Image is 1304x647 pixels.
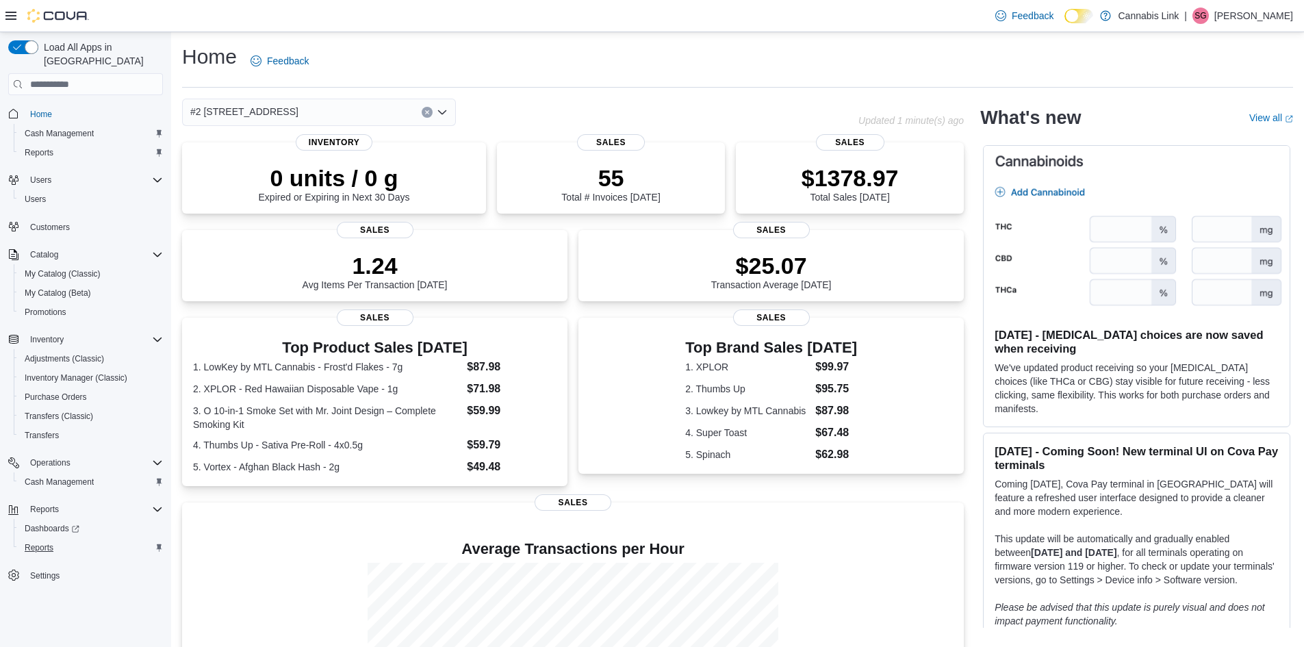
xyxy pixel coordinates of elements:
[30,109,52,120] span: Home
[3,453,168,472] button: Operations
[19,389,163,405] span: Purchase Orders
[19,370,163,386] span: Inventory Manager (Classic)
[467,437,557,453] dd: $59.79
[1249,112,1293,123] a: View allExternal link
[38,40,163,68] span: Load All Apps in [GEOGRAPHIC_DATA]
[19,520,85,537] a: Dashboards
[1064,9,1093,23] input: Dark Mode
[25,105,163,122] span: Home
[815,446,857,463] dd: $62.98
[25,172,57,188] button: Users
[14,426,168,445] button: Transfers
[25,106,57,123] a: Home
[193,541,953,557] h4: Average Transactions per Hour
[995,328,1279,355] h3: [DATE] - [MEDICAL_DATA] choices are now saved when receiving
[19,427,163,444] span: Transfers
[14,283,168,303] button: My Catalog (Beta)
[25,331,69,348] button: Inventory
[337,309,413,326] span: Sales
[25,411,93,422] span: Transfers (Classic)
[1184,8,1187,24] p: |
[19,304,163,320] span: Promotions
[19,370,133,386] a: Inventory Manager (Classic)
[19,304,72,320] a: Promotions
[19,389,92,405] a: Purchase Orders
[980,107,1081,129] h2: What's new
[19,125,163,142] span: Cash Management
[193,460,461,474] dt: 5. Vortex - Afghan Black Hash - 2g
[1285,115,1293,123] svg: External link
[19,351,110,367] a: Adjustments (Classic)
[19,191,163,207] span: Users
[3,245,168,264] button: Catalog
[422,107,433,118] button: Clear input
[25,218,163,236] span: Customers
[25,246,163,263] span: Catalog
[815,359,857,375] dd: $99.97
[30,570,60,581] span: Settings
[14,388,168,407] button: Purchase Orders
[802,164,899,192] p: $1378.97
[19,351,163,367] span: Adjustments (Classic)
[815,424,857,441] dd: $67.48
[14,538,168,557] button: Reports
[19,144,163,161] span: Reports
[19,144,59,161] a: Reports
[25,172,163,188] span: Users
[25,353,104,364] span: Adjustments (Classic)
[995,532,1279,587] p: This update will be automatically and gradually enabled between , for all terminals operating on ...
[815,381,857,397] dd: $95.75
[1192,8,1209,24] div: Smriti Garg
[14,264,168,283] button: My Catalog (Classic)
[995,477,1279,518] p: Coming [DATE], Cova Pay terminal in [GEOGRAPHIC_DATA] will feature a refreshed user interface des...
[467,381,557,397] dd: $71.98
[995,602,1265,626] em: Please be advised that this update is purely visual and does not impact payment functionality.
[685,360,810,374] dt: 1. XPLOR
[25,523,79,534] span: Dashboards
[25,268,101,279] span: My Catalog (Classic)
[3,170,168,190] button: Users
[193,340,557,356] h3: Top Product Sales [DATE]
[19,540,163,556] span: Reports
[14,519,168,538] a: Dashboards
[711,252,832,279] p: $25.07
[27,9,89,23] img: Cova
[25,455,163,471] span: Operations
[3,217,168,237] button: Customers
[30,222,70,233] span: Customers
[858,115,964,126] p: Updated 1 minute(s) ago
[467,459,557,475] dd: $49.48
[8,98,163,621] nav: Complex example
[259,164,410,203] div: Expired or Expiring in Next 30 Days
[802,164,899,203] div: Total Sales [DATE]
[296,134,372,151] span: Inventory
[685,448,810,461] dt: 5. Spinach
[25,501,163,518] span: Reports
[25,372,127,383] span: Inventory Manager (Classic)
[25,219,75,236] a: Customers
[19,474,163,490] span: Cash Management
[19,520,163,537] span: Dashboards
[3,566,168,585] button: Settings
[193,404,461,431] dt: 3. O 10-in-1 Smoke Set with Mr. Joint Design – Complete Smoking Kit
[19,540,59,556] a: Reports
[30,249,58,260] span: Catalog
[25,501,64,518] button: Reports
[30,504,59,515] span: Reports
[25,430,59,441] span: Transfers
[1118,8,1179,24] p: Cannabis Link
[25,147,53,158] span: Reports
[267,54,309,68] span: Feedback
[577,134,645,151] span: Sales
[14,349,168,368] button: Adjustments (Classic)
[815,403,857,419] dd: $87.98
[1031,547,1116,558] strong: [DATE] and [DATE]
[193,438,461,452] dt: 4. Thumbs Up - Sativa Pre-Roll - 4x0.5g
[19,474,99,490] a: Cash Management
[1214,8,1293,24] p: [PERSON_NAME]
[1012,9,1053,23] span: Feedback
[190,103,298,120] span: #2 [STREET_ADDRESS]
[19,191,51,207] a: Users
[995,444,1279,472] h3: [DATE] - Coming Soon! New terminal UI on Cova Pay terminals
[303,252,448,290] div: Avg Items Per Transaction [DATE]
